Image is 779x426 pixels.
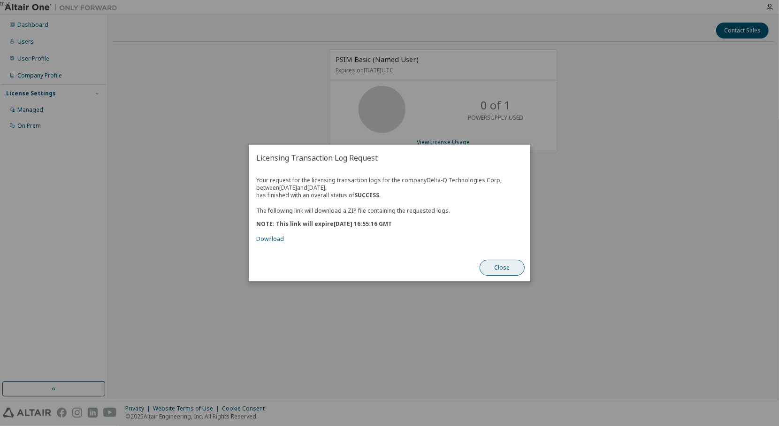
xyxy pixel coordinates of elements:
[256,235,284,243] a: Download
[256,220,392,228] b: NOTE: This link will expire [DATE] 16:55:16 GMT
[354,191,379,199] b: SUCCESS
[480,260,525,276] button: Close
[249,145,530,171] h2: Licensing Transaction Log Request
[256,207,523,215] p: The following link will download a ZIP file containing the requested logs.
[256,177,523,243] div: Your request for the licensing transaction logs for the company Delta-Q Technologies Corp , betwe...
